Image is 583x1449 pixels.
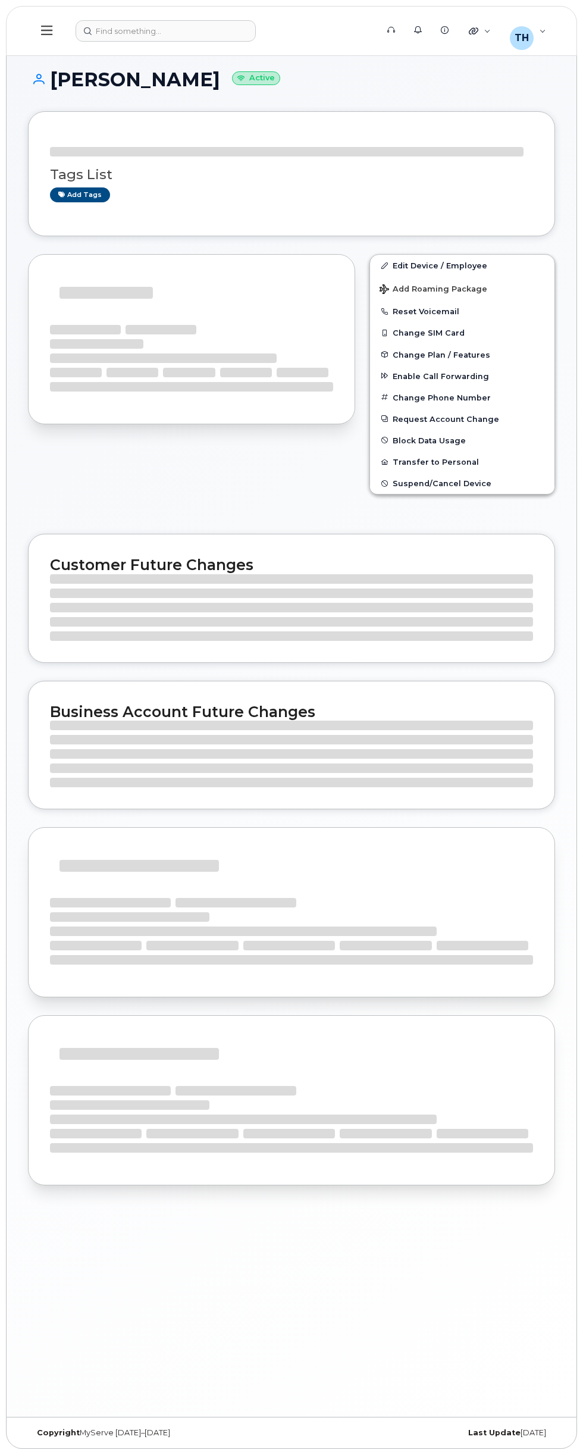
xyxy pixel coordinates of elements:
[28,1428,291,1438] div: MyServe [DATE]–[DATE]
[370,301,554,322] button: Reset Voicemail
[50,167,533,182] h3: Tags List
[50,556,533,574] h2: Customer Future Changes
[370,365,554,387] button: Enable Call Forwarding
[370,322,554,343] button: Change SIM Card
[370,451,554,472] button: Transfer to Personal
[50,703,533,721] h2: Business Account Future Changes
[468,1428,521,1437] strong: Last Update
[50,187,110,202] a: Add tags
[393,350,490,359] span: Change Plan / Features
[370,408,554,430] button: Request Account Change
[370,387,554,408] button: Change Phone Number
[370,255,554,276] a: Edit Device / Employee
[380,284,487,296] span: Add Roaming Package
[291,1428,555,1438] div: [DATE]
[28,69,555,90] h1: [PERSON_NAME]
[370,472,554,494] button: Suspend/Cancel Device
[370,276,554,301] button: Add Roaming Package
[232,71,280,85] small: Active
[370,430,554,451] button: Block Data Usage
[393,479,491,488] span: Suspend/Cancel Device
[370,344,554,365] button: Change Plan / Features
[37,1428,80,1437] strong: Copyright
[393,371,489,380] span: Enable Call Forwarding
